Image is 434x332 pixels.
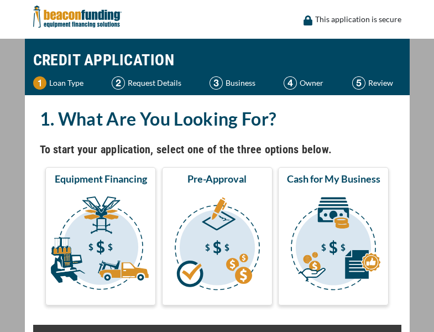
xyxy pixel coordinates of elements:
button: Pre-Approval [162,167,273,305]
span: Cash for My Business [287,172,380,185]
h1: CREDIT APPLICATION [33,44,401,76]
p: Review [368,76,393,90]
p: Loan Type [49,76,83,90]
img: Equipment Financing [48,190,154,300]
h4: To start your application, select one of the three options below. [40,140,395,159]
img: Step 1 [33,76,46,90]
p: This application is secure [315,13,401,26]
button: Cash for My Business [278,167,389,305]
span: Pre-Approval [187,172,247,185]
button: Equipment Financing [45,167,156,305]
img: Pre-Approval [164,190,270,300]
img: lock icon to convery security [304,15,312,25]
img: Step 2 [112,76,125,90]
img: Step 5 [352,76,365,90]
img: Step 3 [210,76,223,90]
h2: 1. What Are You Looking For? [40,106,395,132]
p: Request Details [128,76,181,90]
p: Owner [300,76,323,90]
p: Business [226,76,255,90]
span: Equipment Financing [55,172,147,185]
img: Cash for My Business [280,190,386,300]
img: Step 4 [284,76,297,90]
